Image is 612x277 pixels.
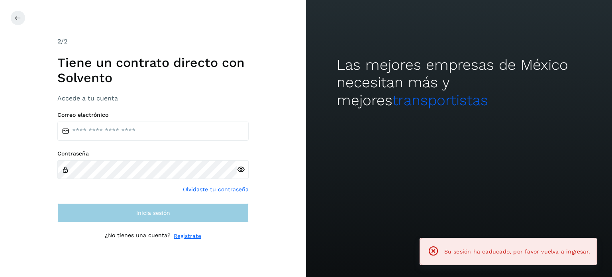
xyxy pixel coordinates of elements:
[57,37,249,46] div: /2
[57,37,61,45] span: 2
[105,232,171,240] p: ¿No tienes una cuenta?
[57,55,249,86] h1: Tiene un contrato directo con Solvento
[174,232,201,240] a: Regístrate
[136,210,170,216] span: Inicia sesión
[337,56,581,109] h2: Las mejores empresas de México necesitan más y mejores
[57,150,249,157] label: Contraseña
[57,94,249,102] h3: Accede a tu cuenta
[392,92,488,109] span: transportistas
[57,203,249,222] button: Inicia sesión
[57,112,249,118] label: Correo electrónico
[444,248,590,255] span: Su sesión ha caducado, por favor vuelva a ingresar.
[183,185,249,194] a: Olvidaste tu contraseña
